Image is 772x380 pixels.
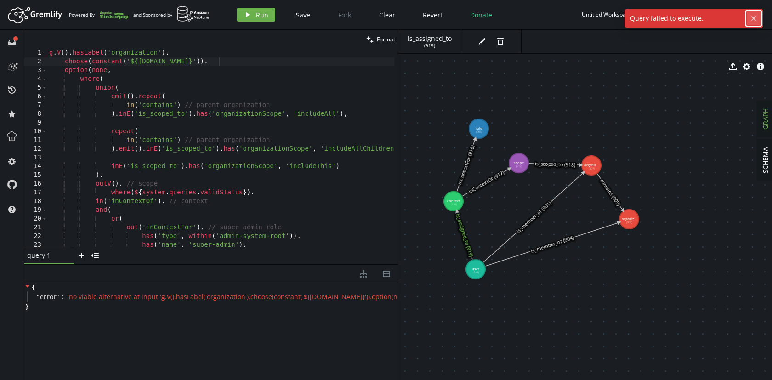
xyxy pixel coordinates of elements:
[57,292,60,301] span: "
[372,8,402,22] button: Clear
[24,223,47,232] div: 21
[582,11,632,18] div: Untitled Workspace
[476,126,482,130] tspan: role
[626,221,632,224] tspan: (902)
[296,11,310,19] span: Save
[177,6,210,22] img: AWS Neptune
[40,293,57,301] span: error
[516,164,522,168] tspan: (912)
[24,66,47,75] div: 3
[133,6,210,23] div: and Sponsored by
[24,302,28,311] span: }
[424,43,435,49] span: ( 919 )
[761,108,770,130] span: GRAPH
[470,11,492,19] span: Donate
[408,34,452,43] span: is_assigned_to
[514,160,524,165] tspan: scope
[338,11,351,19] span: Fork
[256,11,268,19] span: Run
[451,203,457,206] tspan: (910)
[24,136,47,145] div: 11
[32,283,34,291] span: {
[377,35,395,43] span: Format
[289,8,317,22] button: Save
[24,188,47,197] div: 17
[476,130,482,134] tspan: (906)
[24,206,47,215] div: 19
[24,49,47,57] div: 1
[24,215,47,223] div: 20
[69,7,129,23] div: Powered By
[625,9,747,28] span: Query failed to execute.
[447,199,460,203] tspan: context
[761,147,770,173] span: SCHEMA
[379,11,395,19] span: Clear
[24,57,47,66] div: 2
[37,292,40,301] span: "
[62,293,64,301] span: :
[24,241,47,250] div: 23
[331,8,358,22] button: Fork
[589,167,595,170] tspan: (897)
[622,216,637,221] tspan: organiz...
[735,8,765,22] button: Sign In
[463,8,499,22] button: Donate
[24,232,47,241] div: 22
[27,251,64,260] span: query 1
[423,11,443,19] span: Revert
[534,160,575,168] text: is_scoped_to (918)
[237,8,275,22] button: Run
[24,119,47,127] div: 9
[24,145,47,153] div: 12
[24,101,47,110] div: 7
[24,92,47,101] div: 6
[24,153,47,162] div: 13
[473,271,479,274] tspan: (899)
[24,162,47,171] div: 14
[24,75,47,84] div: 4
[24,110,47,119] div: 8
[584,163,599,167] tspan: organiz...
[24,197,47,206] div: 18
[416,8,449,22] button: Revert
[24,84,47,92] div: 5
[363,30,398,49] button: Format
[24,180,47,188] div: 16
[472,267,479,271] tspan: user
[24,127,47,136] div: 10
[24,171,47,180] div: 15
